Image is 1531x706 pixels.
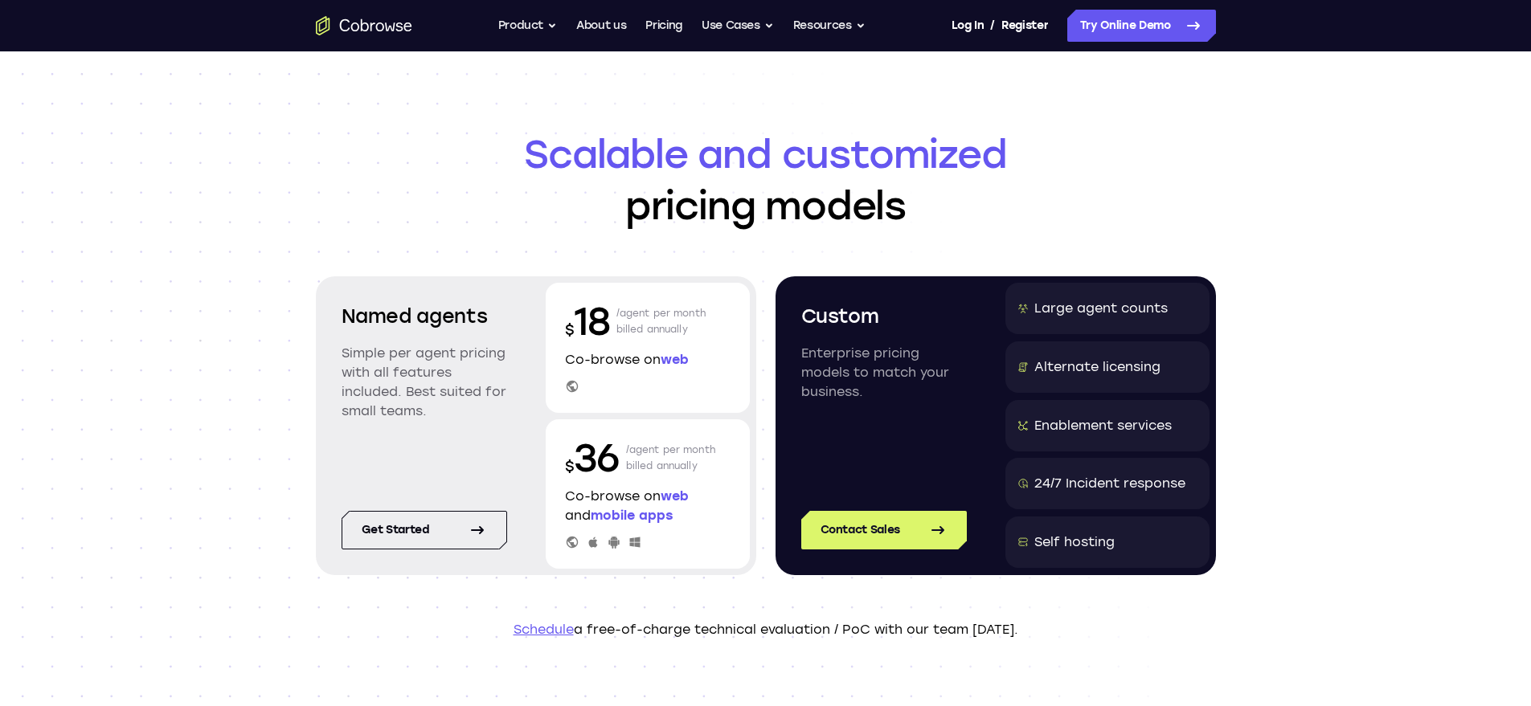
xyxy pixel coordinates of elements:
button: Use Cases [702,10,774,42]
a: Get started [342,511,507,549]
div: 24/7 Incident response [1034,474,1185,493]
a: Go to the home page [316,16,412,35]
a: Pricing [645,10,682,42]
button: Resources [793,10,866,42]
span: $ [565,321,575,339]
p: Co-browse on and [565,487,731,525]
div: Self hosting [1034,533,1115,552]
h2: Custom [801,302,967,331]
span: web [661,352,689,367]
p: /agent per month billed annually [616,296,706,347]
p: Co-browse on [565,350,731,369]
a: Try Online Demo [1067,10,1216,42]
a: Log In [952,10,984,42]
a: Contact Sales [801,511,967,549]
p: Simple per agent pricing with all features included. Best suited for small teams. [342,344,507,421]
span: $ [565,458,575,475]
h2: Named agents [342,302,507,331]
p: a free-of-charge technical evaluation / PoC with our team [DATE]. [316,620,1216,639]
button: Product [498,10,558,42]
span: / [990,16,995,35]
p: 18 [565,296,610,347]
p: /agent per month billed annually [626,432,716,484]
div: Enablement services [1034,416,1172,435]
a: About us [576,10,626,42]
a: Schedule [514,622,574,637]
div: Large agent counts [1034,299,1168,318]
span: mobile apps [591,508,673,523]
a: Register [1001,10,1048,42]
span: Scalable and customized [316,129,1216,180]
p: Enterprise pricing models to match your business. [801,344,967,402]
div: Alternate licensing [1034,357,1161,377]
span: web [661,488,689,504]
p: 36 [565,432,620,484]
h1: pricing models [316,129,1216,231]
